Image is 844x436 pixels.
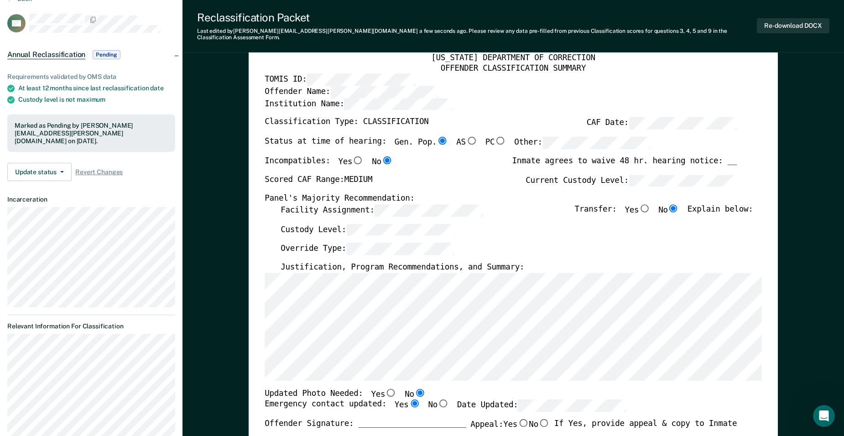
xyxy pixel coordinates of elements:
dt: Incarceration [7,196,175,203]
input: TOMIS ID: [307,73,415,86]
label: Yes [625,204,650,216]
span: a few seconds ago [419,28,466,34]
input: Yes [385,388,396,396]
span: Pending [93,50,120,59]
div: Custody level is not [18,96,175,104]
label: Classification Type: CLASSIFICATION [265,117,428,130]
input: No [414,388,426,396]
input: Yes [517,419,529,427]
button: Update status [7,163,72,181]
input: No [538,419,550,427]
input: PC [495,137,506,145]
label: TOMIS ID: [265,73,415,86]
label: Current Custody Level: [526,174,737,187]
div: Reclassification Packet [197,11,757,24]
label: No [405,388,426,400]
label: No [372,156,393,167]
div: Last edited by [PERSON_NAME][EMAIL_ADDRESS][PERSON_NAME][DOMAIN_NAME] . Please review any data pr... [197,28,757,41]
input: AS [466,137,477,145]
div: Updated Photo Needed: [265,388,426,400]
div: Emergency contact updated: [265,400,626,419]
label: Yes [395,400,420,412]
span: date [150,84,163,92]
input: No [381,156,393,164]
input: Institution Name: [344,98,453,110]
input: Current Custody Level: [629,174,737,187]
label: Justification, Program Recommendations, and Summary: [281,262,524,273]
input: Override Type: [346,243,454,255]
label: Facility Assignment: [281,204,483,216]
div: Requirements validated by OMS data [7,73,175,81]
label: Other: [514,137,651,149]
input: Gen. Pop. [437,137,448,145]
input: Yes [639,204,650,212]
div: [US_STATE] DEPARTMENT OF CORRECTION [265,53,762,63]
label: CAF Date: [587,117,737,130]
label: Scored CAF Range: MEDIUM [265,174,372,187]
dt: Relevant Information For Classification [7,322,175,330]
input: Date Updated: [518,400,626,412]
label: Offender Name: [265,86,438,98]
div: OFFENDER CLASSIFICATION SUMMARY [265,63,762,74]
input: No [668,204,679,212]
label: Custody Level: [281,223,454,236]
span: Annual Reclassification [7,50,85,59]
span: Revert Changes [75,168,123,176]
label: Institution Name: [265,98,453,110]
label: Override Type: [281,243,454,255]
div: Transfer: Explain below: [574,204,753,223]
input: Facility Assignment: [375,204,483,216]
label: AS [456,137,477,149]
div: Status at time of hearing: [265,137,651,156]
input: CAF Date: [629,117,737,130]
span: maximum [77,96,105,103]
label: No [428,400,449,412]
iframe: Intercom live chat [813,405,835,427]
label: No [529,419,550,430]
label: Date Updated: [457,400,626,412]
label: Yes [371,388,396,400]
div: Inmate agrees to waive 48 hr. hearing notice: __ [512,156,737,174]
div: Marked as Pending by [PERSON_NAME][EMAIL_ADDRESS][PERSON_NAME][DOMAIN_NAME] on [DATE]. [15,122,168,145]
input: Custody Level: [346,223,454,236]
label: PC [485,137,506,149]
input: No [438,400,449,408]
label: No [658,204,679,216]
label: Yes [503,419,529,430]
div: At least 12 months since last reclassification [18,84,175,92]
button: Re-download DOCX [757,18,829,33]
input: Yes [409,400,420,408]
input: Yes [352,156,364,164]
label: Gen. Pop. [395,137,448,149]
input: Other: [542,137,651,149]
div: Incompatibles: [265,156,393,174]
div: Panel's Majority Recommendation: [265,194,737,204]
input: Offender Name: [330,86,438,98]
label: Yes [339,156,364,167]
